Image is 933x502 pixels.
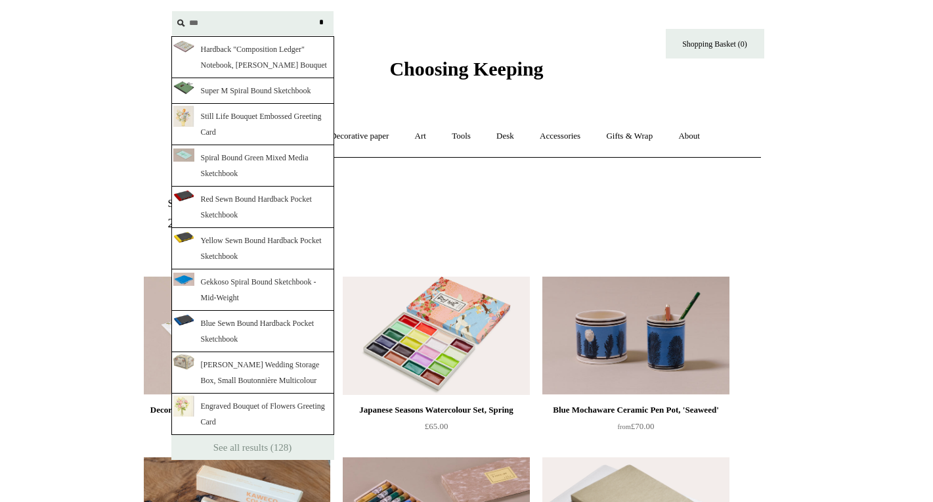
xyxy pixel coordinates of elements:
[542,402,729,456] a: Blue Mochaware Ceramic Pen Pot, 'Seaweed' from£70.00
[173,41,194,53] img: ygsurl5gTzRIQnOnTh8pZC3DuBe-qgolSWOTxU5quhA_thumb.png
[171,145,334,187] a: Spiral Bound Green Mixed Media Sketchbook
[389,58,543,80] span: Choosing Keeping
[171,311,334,352] a: Blue Sewn Bound Hardback Pocket Sketchbook
[168,216,482,231] h5: 20 results
[144,277,330,395] a: Decorative Strawberry Scalloped Handkerchief envelopes - Pack of 10 Decorative Strawberry Scallop...
[173,273,194,286] img: CopyrightChoosingKeeping202204BS16840RT_thumb.jpg
[403,119,438,154] a: Art
[618,423,631,430] span: from
[173,191,194,202] img: aIoG9j5D2YOfoMoaOzeK5_wqWG7L0RplnXIgkRjv3qM_thumb.png
[425,421,448,431] span: £65.00
[618,421,655,431] span: £70.00
[171,78,334,104] a: Super M Spiral Bound Sketchbook
[171,187,334,228] a: Red Sewn Bound Hardback Pocket Sketchbook
[173,315,194,327] img: UWQ6GUFpghnBT75fsihOvatnhd1O-NalJyyxyeQNHFU_thumb.png
[171,269,334,311] a: Gekkoso Spiral Bound Sketchbook - Mid-Weight
[144,402,330,456] a: Decorative Strawberry Scalloped Handkerchief envelopes - Pack of 10 £12.50
[343,277,529,395] img: Japanese Seasons Watercolour Set, Spring
[171,36,334,78] a: Hardback "Composition Ledger" Notebook, [PERSON_NAME] Bouquet
[343,277,529,395] a: Japanese Seasons Watercolour Set, Spring Japanese Seasons Watercolour Set, Spring
[666,119,712,154] a: About
[440,119,483,154] a: Tools
[346,402,526,418] div: Japanese Seasons Watercolour Set, Spring
[546,402,726,418] div: Blue Mochaware Ceramic Pen Pot, 'Seaweed'
[171,435,334,460] a: See all results (128)
[528,119,592,154] a: Accessories
[389,68,543,78] a: Choosing Keeping
[542,277,729,395] img: Blue Mochaware Ceramic Pen Pot, 'Seaweed'
[144,277,330,395] img: Decorative Strawberry Scalloped Handkerchief envelopes - Pack of 10
[171,228,334,269] a: Yellow Sewn Bound Hardback Pocket Sketchbook
[173,354,194,370] img: HToqW9Ye1y2fEkoBag4IN_pUySAVqK7LnfTQsEMC9nQ_thumb.png
[173,148,194,162] img: CopyrightChoosingKeepingBS20200715166RT_thumb.jpg
[171,352,334,394] a: [PERSON_NAME] Wedding Storage Box, Small Boutonnière Multicolour
[666,29,764,58] a: Shopping Basket (0)
[318,119,401,154] a: Decorative paper
[542,277,729,395] a: Blue Mochaware Ceramic Pen Pot, 'Seaweed' Blue Mochaware Ceramic Pen Pot, 'Seaweed'
[594,119,664,154] a: Gifts & Wrap
[173,232,194,244] img: hhedN3rQvQ7dAQoS6F196tjkGtc06jNmd1E9C385WV4_thumb.png
[168,197,482,210] h1: Search results for:
[173,81,194,94] img: UX-d0haLh69nCkepS7RKEE93gdLmhuZHFfMvNf2wghU_thumb.png
[343,402,529,456] a: Japanese Seasons Watercolour Set, Spring £65.00
[147,402,327,434] div: Decorative Strawberry Scalloped Handkerchief envelopes - Pack of 10
[173,104,194,132] img: ZNdnw8ovDL3DvvG5GcorSxiV3LVf1Ue3uXmCmGDGpWw_thumb.png
[171,394,334,435] a: Engraved Bouquet of Flowers Greeting Card
[171,104,334,145] a: Still Life Bouquet Embossed Greeting Card
[173,394,194,422] img: WwR7mzG6mPIictHKweQFzxCoUppACwT3r0G3eccHAkQ_thumb.png
[485,119,526,154] a: Desk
